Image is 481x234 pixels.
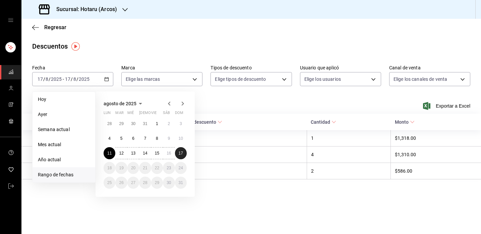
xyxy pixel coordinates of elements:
[175,162,187,174] button: 24 de agosto de 2025
[391,147,481,163] th: $1,310.00
[173,163,307,179] th: Orden
[119,166,123,170] abbr: 19 de agosto de 2025
[156,136,158,141] abbr: 8 de agosto de 2025
[143,121,147,126] abbr: 31 de julio de 2025
[63,76,64,82] span: -
[131,121,135,126] abbr: 30 de julio de 2025
[71,76,73,82] span: /
[119,180,123,185] abbr: 26 de agosto de 2025
[395,119,415,125] span: Monto
[139,118,151,130] button: 31 de julio de 2025
[119,121,123,126] abbr: 29 de julio de 2025
[76,76,78,82] span: /
[126,76,160,82] span: Elige las marcas
[73,76,76,82] input: --
[32,41,68,51] div: Descuentos
[104,177,115,189] button: 25 de agosto de 2025
[175,132,187,144] button: 10 de agosto de 2025
[307,147,390,163] th: 4
[155,151,159,156] abbr: 15 de agosto de 2025
[49,76,51,82] span: /
[37,76,43,82] input: --
[38,111,90,118] span: Ayer
[38,171,90,178] span: Rango de fechas
[127,118,139,130] button: 30 de julio de 2025
[71,42,80,51] img: Tooltip marker
[163,132,175,144] button: 9 de agosto de 2025
[131,180,135,185] abbr: 27 de agosto de 2025
[151,162,163,174] button: 22 de agosto de 2025
[104,111,111,118] abbr: lunes
[144,136,146,141] abbr: 7 de agosto de 2025
[127,162,139,174] button: 20 de agosto de 2025
[424,102,470,110] button: Exportar a Excel
[307,130,390,147] th: 1
[179,136,183,141] abbr: 10 de agosto de 2025
[104,101,136,106] span: agosto de 2025
[168,136,170,141] abbr: 9 de agosto de 2025
[179,151,183,156] abbr: 17 de agosto de 2025
[104,162,115,174] button: 18 de agosto de 2025
[127,177,139,189] button: 27 de agosto de 2025
[300,65,381,70] label: Usuario que aplicó
[38,96,90,103] span: Hoy
[211,65,292,70] label: Tipos de descuento
[115,177,127,189] button: 26 de agosto de 2025
[311,119,336,125] span: Cantidad
[156,121,158,126] abbr: 1 de agosto de 2025
[143,151,147,156] abbr: 14 de agosto de 2025
[391,130,481,147] th: $1,318.00
[131,166,135,170] abbr: 20 de agosto de 2025
[21,130,173,147] th: [PERSON_NAME]
[307,163,390,179] th: 2
[179,166,183,170] abbr: 24 de agosto de 2025
[120,136,123,141] abbr: 5 de agosto de 2025
[155,180,159,185] abbr: 29 de agosto de 2025
[127,147,139,159] button: 13 de agosto de 2025
[167,180,171,185] abbr: 30 de agosto de 2025
[127,111,134,118] abbr: miércoles
[108,136,111,141] abbr: 4 de agosto de 2025
[180,121,182,126] abbr: 3 de agosto de 2025
[32,65,113,70] label: Fecha
[104,147,115,159] button: 11 de agosto de 2025
[139,132,151,144] button: 7 de agosto de 2025
[163,162,175,174] button: 23 de agosto de 2025
[155,166,159,170] abbr: 22 de agosto de 2025
[21,163,173,179] th: [PERSON_NAME]
[139,147,151,159] button: 14 de agosto de 2025
[175,118,187,130] button: 3 de agosto de 2025
[38,141,90,148] span: Mes actual
[21,147,173,163] th: [PERSON_NAME]
[43,76,45,82] span: /
[104,100,144,108] button: agosto de 2025
[163,111,170,118] abbr: sábado
[175,147,187,159] button: 17 de agosto de 2025
[44,24,66,31] span: Regresar
[175,111,183,118] abbr: domingo
[104,118,115,130] button: 28 de julio de 2025
[394,76,447,82] span: Elige los canales de venta
[389,65,470,70] label: Canal de venta
[115,162,127,174] button: 19 de agosto de 2025
[107,180,112,185] abbr: 25 de agosto de 2025
[45,76,49,82] input: --
[51,76,62,82] input: ----
[163,177,175,189] button: 30 de agosto de 2025
[65,76,71,82] input: --
[107,166,112,170] abbr: 18 de agosto de 2025
[143,166,147,170] abbr: 21 de agosto de 2025
[151,147,163,159] button: 15 de agosto de 2025
[131,151,135,156] abbr: 13 de agosto de 2025
[173,130,307,147] th: Orden
[143,180,147,185] abbr: 28 de agosto de 2025
[168,121,170,126] abbr: 2 de agosto de 2025
[175,177,187,189] button: 31 de agosto de 2025
[391,163,481,179] th: $586.00
[304,76,341,82] span: Elige los usuarios
[119,151,123,156] abbr: 12 de agosto de 2025
[163,118,175,130] button: 2 de agosto de 2025
[173,147,307,163] th: Orden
